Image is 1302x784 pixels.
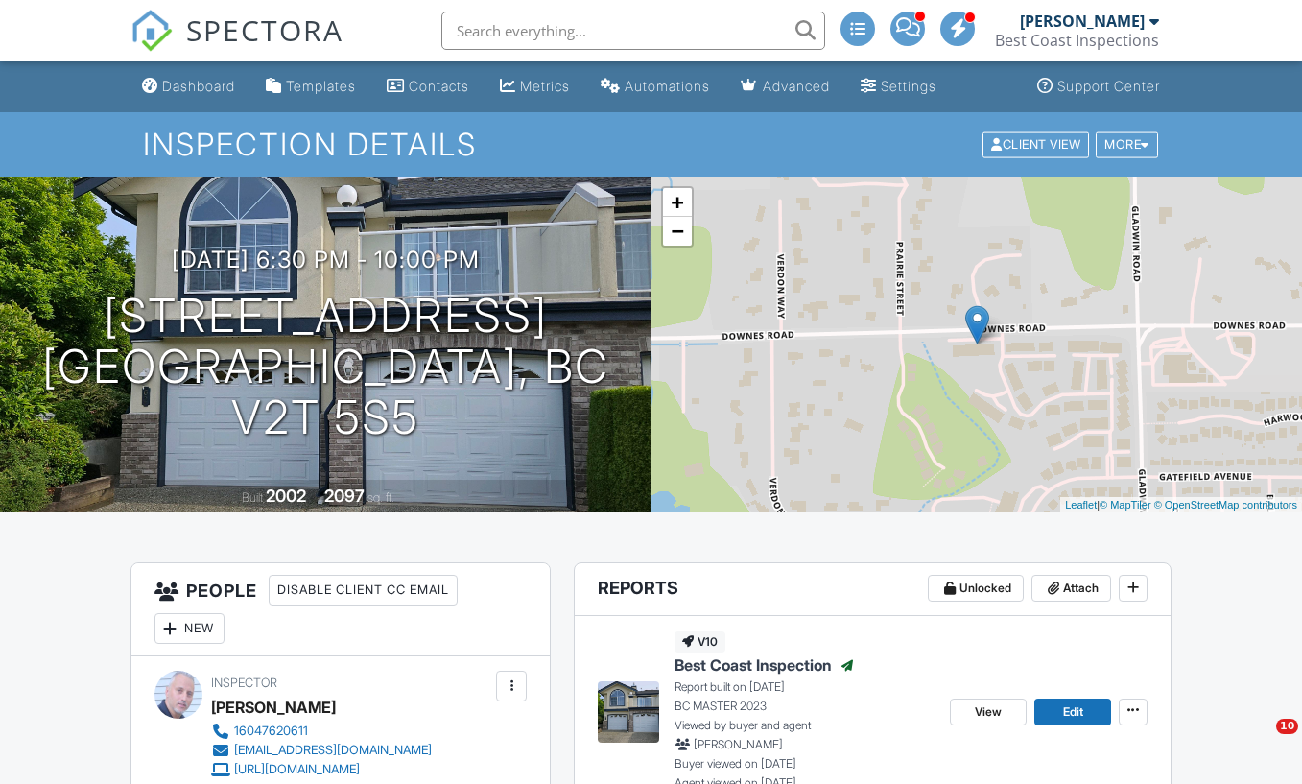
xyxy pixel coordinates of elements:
a: Advanced [733,69,838,105]
a: Metrics [492,69,578,105]
a: Automations (Advanced) [593,69,718,105]
input: Search everything... [441,12,825,50]
div: [PERSON_NAME] [211,693,336,722]
h1: [STREET_ADDRESS] [GEOGRAPHIC_DATA], BC V2T 5S5 [31,291,621,442]
div: Best Coast Inspections [995,31,1159,50]
div: Support Center [1057,78,1160,94]
iframe: Intercom live chat [1237,719,1283,765]
h1: Inspection Details [143,128,1160,161]
div: Contacts [409,78,469,94]
div: Client View [982,131,1089,157]
div: More [1096,131,1158,157]
div: | [1060,497,1302,513]
a: © OpenStreetMap contributors [1154,499,1297,511]
div: 2002 [266,486,306,506]
a: Dashboard [134,69,243,105]
div: New [154,613,225,644]
a: Support Center [1030,69,1168,105]
div: Advanced [763,78,830,94]
a: Zoom in [663,188,692,217]
span: Built [242,490,263,505]
span: 10 [1276,719,1298,734]
img: The Best Home Inspection Software - Spectora [130,10,173,52]
div: [EMAIL_ADDRESS][DOMAIN_NAME] [234,743,432,758]
a: Client View [981,136,1094,151]
div: 16047620611 [234,724,308,739]
div: Automations [625,78,710,94]
div: [URL][DOMAIN_NAME] [234,762,360,777]
a: Contacts [379,69,477,105]
h3: [DATE] 6:30 pm - 10:00 pm [172,247,480,273]
a: [EMAIL_ADDRESS][DOMAIN_NAME] [211,741,432,760]
a: Leaflet [1065,499,1097,511]
a: Templates [258,69,364,105]
span: sq. ft. [367,490,394,505]
div: [PERSON_NAME] [1020,12,1145,31]
div: Settings [881,78,936,94]
a: [URL][DOMAIN_NAME] [211,760,432,779]
span: Inspector [211,676,277,690]
a: © MapTiler [1100,499,1151,511]
div: Metrics [520,78,570,94]
a: 16047620611 [211,722,432,741]
div: Disable Client CC Email [269,575,458,606]
a: Zoom out [663,217,692,246]
a: Settings [853,69,944,105]
h3: People [131,563,550,656]
div: Templates [286,78,356,94]
a: SPECTORA [130,26,343,66]
div: Dashboard [162,78,235,94]
div: 2097 [324,486,365,506]
span: SPECTORA [186,10,343,50]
